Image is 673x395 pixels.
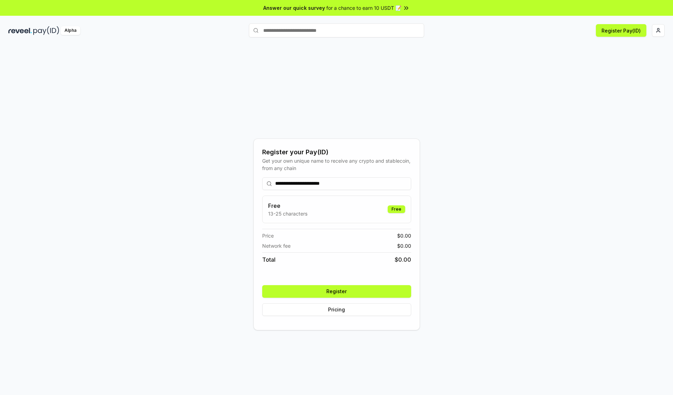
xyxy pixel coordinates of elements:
[268,210,307,217] p: 13-25 characters
[596,24,646,37] button: Register Pay(ID)
[326,4,401,12] span: for a chance to earn 10 USDT 📝
[262,232,274,239] span: Price
[262,303,411,316] button: Pricing
[262,285,411,298] button: Register
[262,242,291,249] span: Network fee
[262,255,276,264] span: Total
[397,242,411,249] span: $ 0.00
[388,205,405,213] div: Free
[61,26,80,35] div: Alpha
[262,147,411,157] div: Register your Pay(ID)
[8,26,32,35] img: reveel_dark
[397,232,411,239] span: $ 0.00
[33,26,59,35] img: pay_id
[268,202,307,210] h3: Free
[395,255,411,264] span: $ 0.00
[263,4,325,12] span: Answer our quick survey
[262,157,411,172] div: Get your own unique name to receive any crypto and stablecoin, from any chain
